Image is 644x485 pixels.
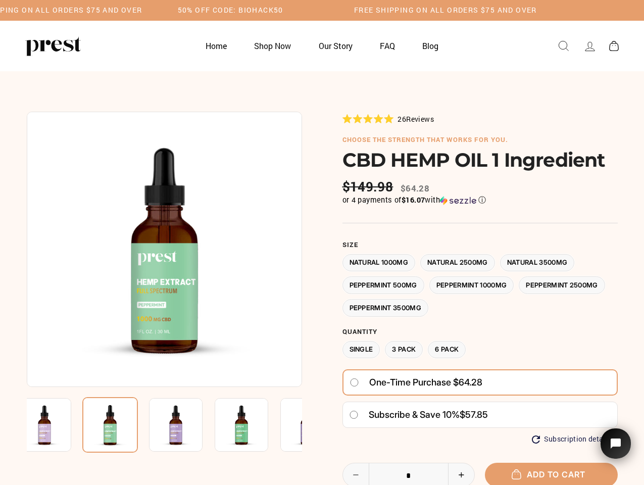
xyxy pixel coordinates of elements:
img: CBD HEMP OIL 1 Ingredient [27,112,302,387]
button: Subscription details [532,435,612,444]
label: Peppermint 500MG [342,276,424,294]
iframe: Tidio Chat [587,414,644,485]
span: $149.98 [342,179,396,195]
label: Natural 2500MG [420,254,495,272]
h5: Free Shipping on all orders $75 and over [354,6,537,15]
a: FAQ [367,36,408,56]
img: CBD HEMP OIL 1 Ingredient [82,397,138,453]
img: Sezzle [440,196,476,205]
span: Add to cart [517,469,585,479]
img: CBD HEMP OIL 1 Ingredient [280,398,334,452]
div: or 4 payments of with [342,195,618,205]
span: One-time purchase $64.28 [369,373,482,392]
span: $57.85 [460,409,488,420]
label: Peppermint 1000MG [429,276,514,294]
label: Natural 1000MG [342,254,416,272]
input: One-time purchase $64.28 [350,378,359,386]
img: CBD HEMP OIL 1 Ingredient [215,398,268,452]
img: PREST ORGANICS [25,36,81,56]
label: Natural 3500MG [500,254,575,272]
label: Single [342,341,380,359]
a: Home [193,36,239,56]
h1: CBD HEMP OIL 1 Ingredient [342,149,618,171]
a: Blog [410,36,451,56]
label: Quantity [342,328,618,336]
span: Subscription details [544,435,612,444]
img: CBD HEMP OIL 1 Ingredient [18,398,71,452]
label: Peppermint 3500MG [342,299,429,317]
h5: 50% OFF CODE: BIOHACK50 [178,6,283,15]
label: Peppermint 2500MG [519,276,605,294]
div: or 4 payments of$16.07withSezzle Click to learn more about Sezzle [342,195,618,205]
a: Our Story [306,36,365,56]
span: Subscribe & save 10% [369,409,460,420]
ul: Primary [193,36,452,56]
label: 6 Pack [428,341,466,359]
span: Reviews [406,114,434,124]
label: Size [342,241,618,249]
label: 3 Pack [385,341,423,359]
img: CBD HEMP OIL 1 Ingredient [149,398,203,452]
span: $64.28 [401,182,429,194]
span: 26 [398,114,406,124]
input: Subscribe & save 10%$57.85 [349,411,359,419]
a: Shop Now [241,36,304,56]
h6: choose the strength that works for you. [342,136,618,144]
span: $16.07 [402,195,425,205]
